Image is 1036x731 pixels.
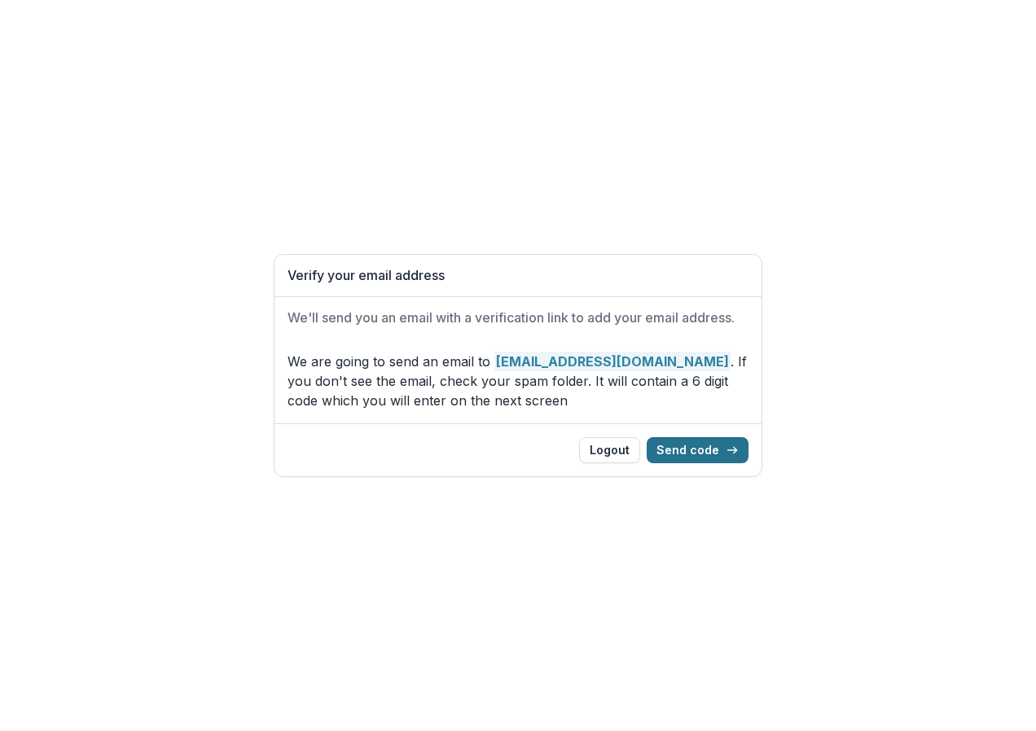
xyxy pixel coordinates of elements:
[288,268,748,283] h1: Verify your email address
[494,352,731,371] strong: [EMAIL_ADDRESS][DOMAIN_NAME]
[288,352,748,410] p: We are going to send an email to . If you don't see the email, check your spam folder. It will co...
[647,437,748,463] button: Send code
[579,437,640,463] button: Logout
[288,310,748,326] h2: We'll send you an email with a verification link to add your email address.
